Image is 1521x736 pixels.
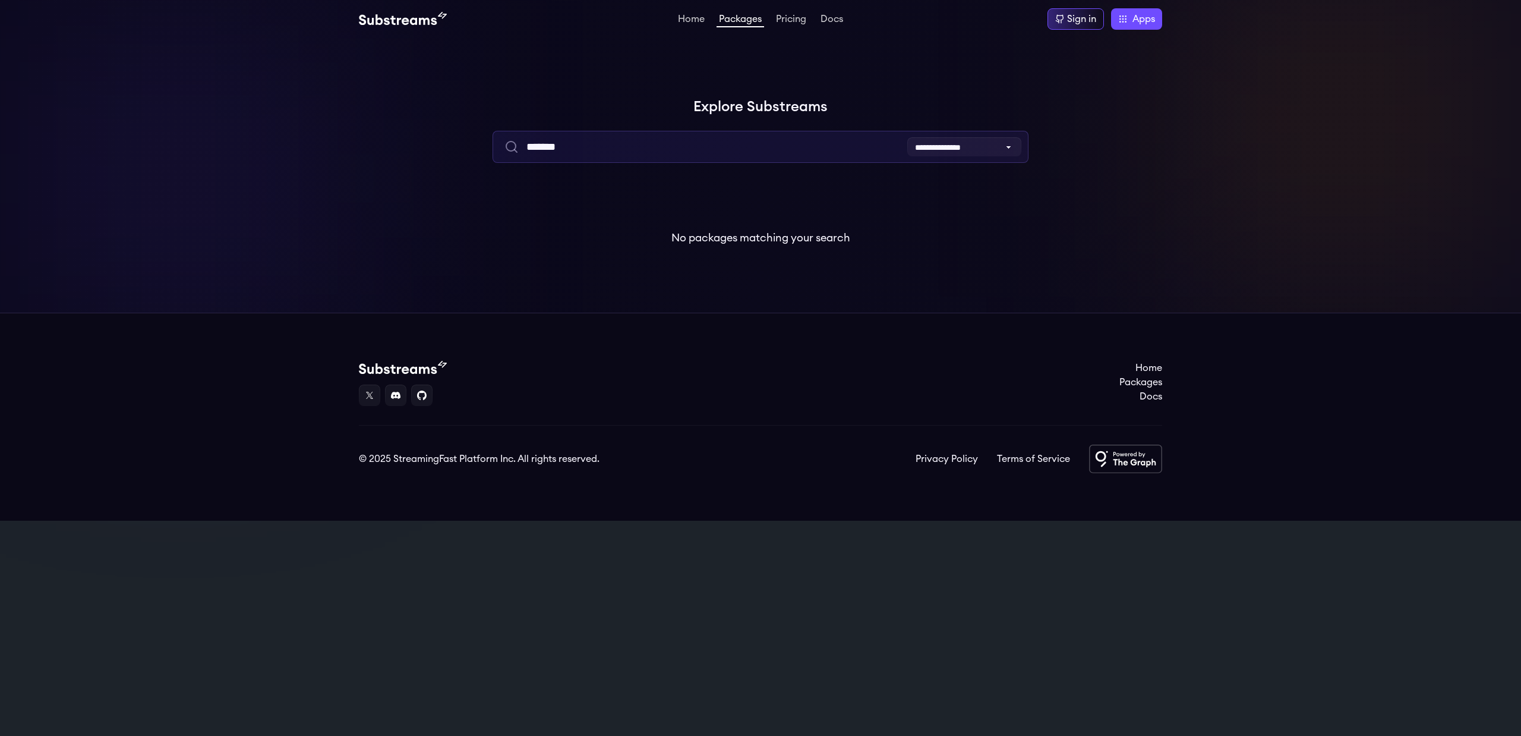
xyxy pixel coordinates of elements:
a: Pricing [774,14,809,26]
a: Sign in [1047,8,1104,30]
a: Packages [1119,375,1162,389]
a: Home [1119,361,1162,375]
div: © 2025 StreamingFast Platform Inc. All rights reserved. [359,452,599,466]
a: Packages [717,14,764,27]
p: No packages matching your search [671,229,850,246]
span: Apps [1132,12,1155,26]
img: Powered by The Graph [1089,445,1162,473]
img: Substream's logo [359,361,447,375]
a: Docs [1119,389,1162,404]
img: Substream's logo [359,12,447,26]
a: Docs [818,14,845,26]
div: Sign in [1067,12,1096,26]
h1: Explore Substreams [359,95,1162,119]
a: Privacy Policy [916,452,978,466]
a: Terms of Service [997,452,1070,466]
a: Home [676,14,707,26]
